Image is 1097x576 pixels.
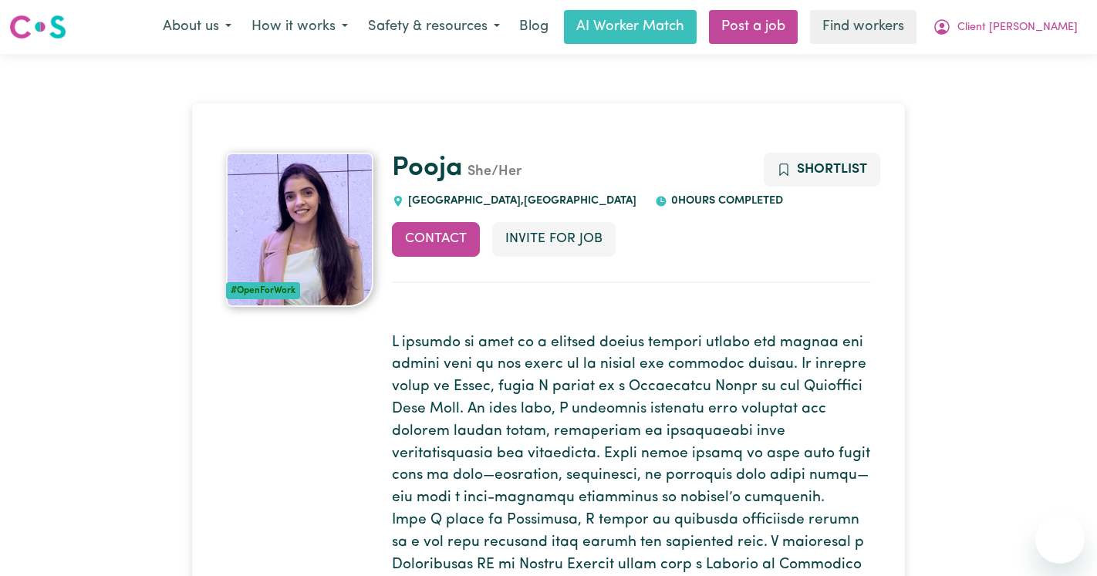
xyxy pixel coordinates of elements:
[764,153,880,187] button: Add to shortlist
[709,10,798,44] a: Post a job
[1035,514,1085,564] iframe: Button to launch messaging window
[463,165,521,179] span: She/Her
[404,195,636,207] span: [GEOGRAPHIC_DATA] , [GEOGRAPHIC_DATA]
[797,163,867,176] span: Shortlist
[226,282,300,299] div: #OpenForWork
[392,155,463,182] a: Pooja
[492,222,616,256] button: Invite for Job
[810,10,916,44] a: Find workers
[153,11,241,43] button: About us
[923,11,1088,43] button: My Account
[392,222,480,256] button: Contact
[241,11,358,43] button: How it works
[564,10,697,44] a: AI Worker Match
[9,9,66,45] a: Careseekers logo
[226,153,373,307] a: Pooja's profile picture'#OpenForWork
[957,19,1078,36] span: Client [PERSON_NAME]
[358,11,510,43] button: Safety & resources
[510,10,558,44] a: Blog
[226,153,373,307] img: Pooja
[667,195,783,207] span: 0 hours completed
[9,13,66,41] img: Careseekers logo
